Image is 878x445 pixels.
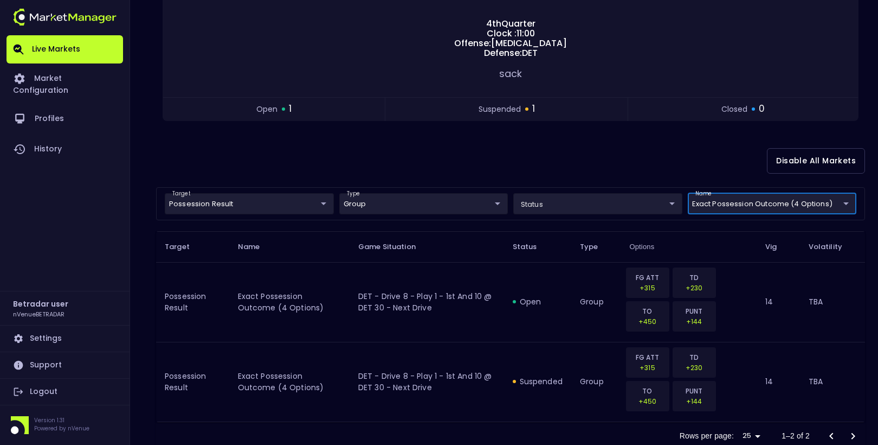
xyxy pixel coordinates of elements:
[680,352,709,363] p: TD
[680,283,709,293] p: +230
[481,48,541,58] span: Defense: DET
[7,35,123,63] a: Live Markets
[680,363,709,373] p: +230
[633,272,662,283] p: FG ATT
[451,39,570,48] span: Offense: [MEDICAL_DATA]
[13,298,68,310] h2: Betradar user
[483,19,539,29] span: 4th Quarter
[782,430,810,441] p: 1–2 of 2
[350,342,504,422] td: DET - Drive 8 - Play 1 - 1st and 10 @ DET 30 - Next Drive
[721,104,747,115] span: closed
[759,102,765,116] span: 0
[738,428,764,444] div: 25
[633,306,662,316] p: TO
[571,262,621,342] td: group
[633,283,662,293] p: +315
[165,242,204,252] span: Target
[633,363,662,373] p: +315
[165,193,334,214] div: target
[339,193,508,214] div: target
[34,416,89,424] p: Version 1.31
[256,104,277,115] span: open
[757,342,799,422] td: 14
[680,316,709,327] p: +144
[229,262,350,342] td: exact possession outcome (4 options)
[680,396,709,406] p: +144
[621,231,757,262] th: Options
[7,352,123,378] a: Support
[156,231,865,422] table: collapsible table
[7,416,123,434] div: Version 1.31Powered by nVenue
[7,326,123,352] a: Settings
[13,9,117,26] img: logo
[513,296,563,307] div: open
[767,148,865,174] button: Disable All Markets
[680,272,709,283] p: TD
[358,242,430,252] span: Game Situation
[172,190,190,198] label: target
[499,67,522,80] span: sack
[532,102,535,116] span: 1
[7,63,123,104] a: Market Configuration
[809,242,856,252] span: Volatility
[633,386,662,396] p: TO
[479,104,521,115] span: suspended
[289,102,292,116] span: 1
[680,430,734,441] p: Rows per page:
[513,376,563,387] div: suspended
[483,29,538,39] span: Clock : 11:00
[633,352,662,363] p: FG ATT
[633,316,662,327] p: +450
[156,262,229,342] td: Possession Result
[7,134,123,164] a: History
[765,242,791,252] span: Vig
[800,262,865,342] td: TBA
[513,193,682,214] div: target
[13,310,64,318] h3: nVenueBETRADAR
[688,193,857,214] div: target
[680,386,709,396] p: PUNT
[680,306,709,316] p: PUNT
[580,242,612,252] span: Type
[229,342,350,422] td: exact possession outcome (4 options)
[156,342,229,422] td: Possession Result
[633,396,662,406] p: +450
[800,342,865,422] td: TBA
[757,262,799,342] td: 14
[34,424,89,433] p: Powered by nVenue
[347,190,360,198] label: type
[238,242,274,252] span: Name
[695,190,712,198] label: name
[571,342,621,422] td: group
[513,242,551,252] span: Status
[350,262,504,342] td: DET - Drive 8 - Play 1 - 1st and 10 @ DET 30 - Next Drive
[7,379,123,405] a: Logout
[7,104,123,134] a: Profiles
